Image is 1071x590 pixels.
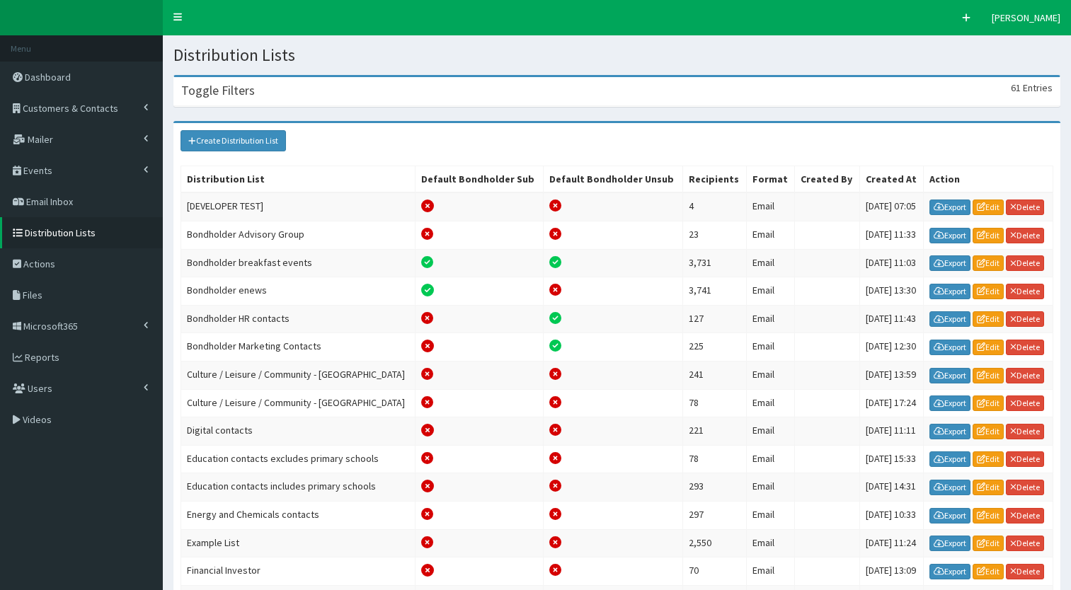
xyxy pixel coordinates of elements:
td: [DATE] 13:09 [859,557,924,586]
a: Delete [1006,536,1044,551]
td: Email [746,473,794,502]
td: [DATE] 11:11 [859,417,924,446]
h3: Toggle Filters [181,84,255,97]
th: Default Bondholder Sub [416,166,544,193]
td: [DATE] 11:03 [859,249,924,277]
a: Edit [973,508,1004,524]
a: Export [929,255,970,271]
a: Edit [973,255,1004,271]
span: Actions [23,258,55,270]
a: Export [929,480,970,495]
th: Distribution List [181,166,416,193]
td: Email [746,221,794,249]
td: 241 [682,361,746,389]
a: Edit [973,311,1004,327]
span: Dashboard [25,71,71,83]
a: Edit [973,368,1004,383]
a: Export [929,451,970,467]
td: 78 [682,389,746,417]
a: Edit [973,395,1004,411]
td: Bondholder breakfast events [181,249,416,277]
a: Edit [973,424,1004,439]
span: Microsoft365 [23,320,78,332]
td: Bondholder enews [181,277,416,306]
a: Edit [973,536,1004,551]
a: Edit [973,564,1004,579]
td: Email [746,557,794,586]
td: Email [746,529,794,557]
a: Export [929,536,970,551]
a: Export [929,284,970,299]
a: Export [929,311,970,327]
td: Email [746,305,794,333]
td: [DATE] 11:24 [859,529,924,557]
td: [DATE] 13:59 [859,361,924,389]
a: Export [929,564,970,579]
a: Delete [1006,255,1044,271]
td: Financial Investor [181,557,416,586]
td: [DATE] 11:33 [859,221,924,249]
td: Email [746,333,794,361]
td: Bondholder HR contacts [181,305,416,333]
td: Email [746,389,794,417]
a: Delete [1006,199,1044,215]
td: Bondholder Advisory Group [181,221,416,249]
a: Export [929,508,970,524]
td: Education contacts includes primary schools [181,473,416,502]
a: Delete [1006,284,1044,299]
td: 78 [682,445,746,473]
td: 297 [682,501,746,529]
td: 23 [682,221,746,249]
td: 4 [682,192,746,221]
td: 221 [682,417,746,446]
a: Export [929,199,970,215]
td: [DATE] 11:43 [859,305,924,333]
th: Action [924,166,1053,193]
span: [PERSON_NAME] [992,11,1060,24]
td: 293 [682,473,746,502]
td: 3,741 [682,277,746,306]
span: Reports [25,351,59,364]
a: Delete [1006,395,1044,411]
td: Email [746,417,794,446]
td: Bondholder Marketing Contacts [181,333,416,361]
td: Digital contacts [181,417,416,446]
a: Edit [973,284,1004,299]
a: Edit [973,340,1004,355]
td: Email [746,445,794,473]
a: Delete [1006,311,1044,327]
h1: Distribution Lists [173,46,1060,64]
td: [DATE] 15:33 [859,445,924,473]
a: Create Distribution List [181,130,286,151]
td: 2,550 [682,529,746,557]
span: Users [28,382,52,395]
td: Email [746,249,794,277]
a: Delete [1006,228,1044,243]
a: Delete [1006,368,1044,383]
a: Export [929,395,970,411]
span: Mailer [28,133,53,146]
td: 225 [682,333,746,361]
span: Files [23,289,42,301]
td: [DATE] 14:31 [859,473,924,502]
a: Delete [1006,451,1044,467]
th: Created By [794,166,859,193]
a: Delete [1006,564,1044,579]
span: Entries [1023,81,1053,94]
a: Delete [1006,480,1044,495]
td: [DATE] 17:24 [859,389,924,417]
th: Created At [859,166,924,193]
td: Culture / Leisure / Community - [GEOGRAPHIC_DATA] [181,389,416,417]
th: Format [746,166,794,193]
td: Email [746,277,794,306]
a: Delete [1006,424,1044,439]
a: Delete [1006,508,1044,524]
span: 61 [1011,81,1021,94]
th: Default Bondholder Unsub [543,166,682,193]
td: Email [746,501,794,529]
span: Distribution Lists [25,226,96,239]
a: Delete [1006,340,1044,355]
td: Culture / Leisure / Community - [GEOGRAPHIC_DATA] [181,361,416,389]
td: [DEVELOPER TEST] [181,192,416,221]
td: 127 [682,305,746,333]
